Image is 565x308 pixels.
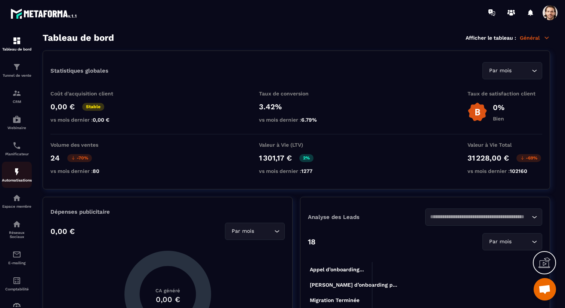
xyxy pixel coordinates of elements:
p: Coût d'acquisition client [50,91,125,97]
img: social-network [12,220,21,229]
span: 0,00 € [93,117,109,123]
img: formation [12,89,21,98]
img: automations [12,193,21,202]
tspan: [PERSON_NAME] d’onboarding p... [310,282,397,288]
img: b-badge-o.b3b20ee6.svg [467,102,487,122]
a: automationsautomationsWebinaire [2,109,32,135]
p: Stable [82,103,104,111]
p: Dépenses publicitaire [50,208,285,215]
span: 102160 [510,168,527,174]
div: Search for option [425,208,543,226]
p: vs mois dernier : [50,168,125,174]
p: Général [520,34,550,41]
p: E-mailing [2,261,32,265]
span: Par mois [230,227,256,235]
div: Search for option [482,62,542,79]
p: Taux de satisfaction client [467,91,542,97]
a: formationformationCRM [2,83,32,109]
p: Planificateur [2,152,32,156]
img: scheduler [12,141,21,150]
span: 1277 [301,168,312,174]
p: -69% [516,154,541,162]
img: accountant [12,276,21,285]
a: automationsautomationsEspace membre [2,188,32,214]
img: automations [12,115,21,124]
p: Bien [493,116,504,122]
a: formationformationTableau de bord [2,31,32,57]
p: Tableau de bord [2,47,32,51]
span: 6.79% [301,117,317,123]
p: Analyse des Leads [308,214,425,220]
a: social-networksocial-networkRéseaux Sociaux [2,214,32,244]
a: schedulerschedulerPlanificateur [2,135,32,162]
p: vs mois dernier : [259,168,334,174]
img: email [12,250,21,259]
a: automationsautomationsAutomatisations [2,162,32,188]
img: formation [12,36,21,45]
a: Ouvrir le chat [534,278,556,301]
tspan: Migration Terminée [310,297,359,304]
p: CRM [2,100,32,104]
img: automations [12,167,21,176]
p: Volume des ventes [50,142,125,148]
p: 1 301,17 € [259,153,292,162]
p: vs mois dernier : [50,117,125,123]
p: 18 [308,237,315,246]
p: 2% [299,154,314,162]
p: 24 [50,153,60,162]
p: Afficher le tableau : [466,35,516,41]
p: vs mois dernier : [259,117,334,123]
div: Search for option [225,223,285,240]
p: Valeur à Vie (LTV) [259,142,334,148]
a: formationformationTunnel de vente [2,57,32,83]
p: Taux de conversion [259,91,334,97]
p: 0,00 € [50,227,75,236]
input: Search for option [513,67,530,75]
input: Search for option [430,213,530,221]
p: 0% [493,103,504,112]
p: Espace membre [2,204,32,208]
p: vs mois dernier : [467,168,542,174]
span: Par mois [487,67,513,75]
input: Search for option [256,227,272,235]
p: Tunnel de vente [2,73,32,77]
span: Par mois [487,238,513,246]
span: 80 [93,168,99,174]
p: 0,00 € [50,102,75,111]
img: logo [10,7,78,20]
p: Comptabilité [2,287,32,291]
input: Search for option [513,238,530,246]
h3: Tableau de bord [43,33,114,43]
a: emailemailE-mailing [2,244,32,271]
p: Réseaux Sociaux [2,231,32,239]
p: Automatisations [2,178,32,182]
img: formation [12,62,21,71]
a: accountantaccountantComptabilité [2,271,32,297]
p: Statistiques globales [50,67,108,74]
p: -70% [67,154,92,162]
p: Webinaire [2,126,32,130]
p: 31 228,00 € [467,153,509,162]
tspan: Appel d’onboarding... [310,266,364,273]
div: Search for option [482,233,542,250]
p: Valeur à Vie Total [467,142,542,148]
p: 3.42% [259,102,334,111]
